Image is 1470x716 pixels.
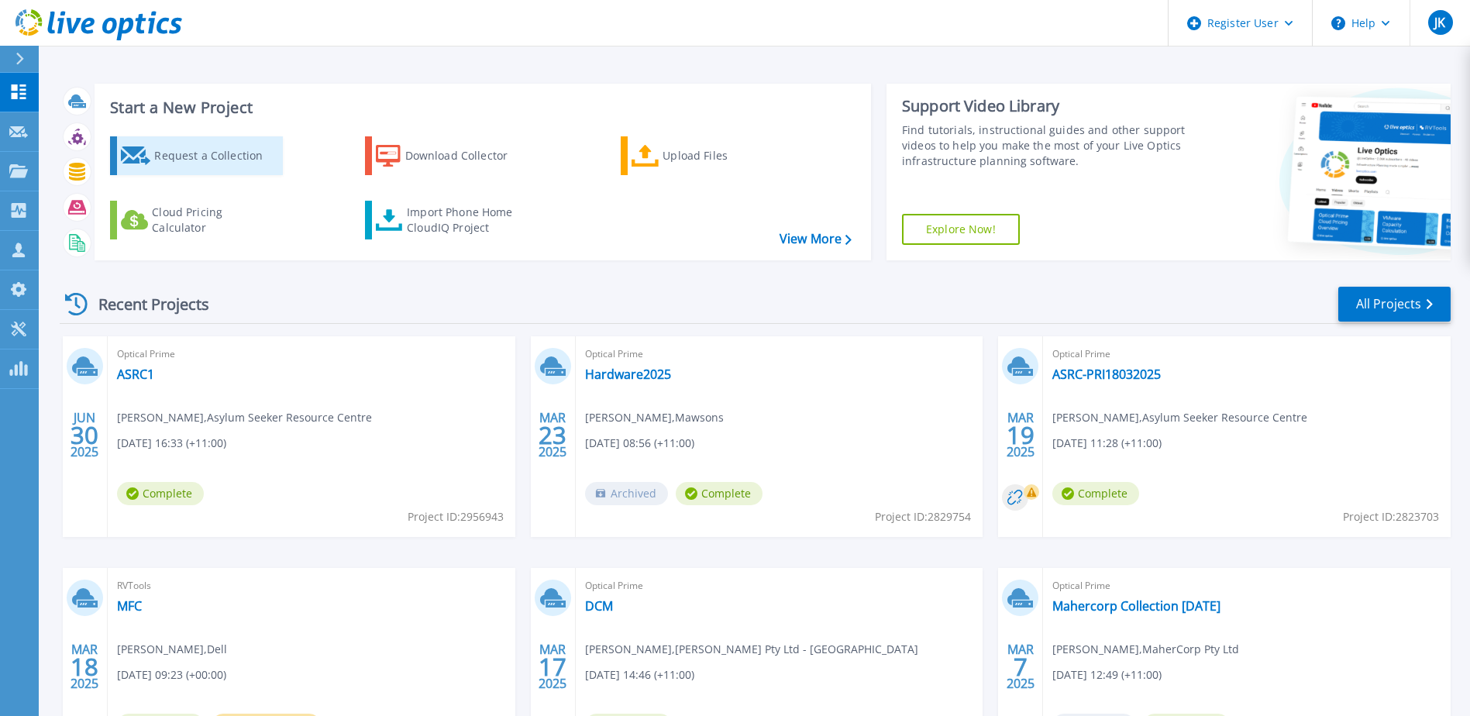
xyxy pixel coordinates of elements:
a: Upload Files [621,136,794,175]
div: Support Video Library [902,96,1189,116]
span: Project ID: 2829754 [875,508,971,525]
span: [DATE] 09:23 (+00:00) [117,666,226,683]
span: [PERSON_NAME] , Mawsons [585,409,724,426]
span: 18 [71,660,98,673]
span: Complete [1052,482,1139,505]
span: Complete [676,482,763,505]
div: Import Phone Home CloudIQ Project [407,205,528,236]
span: [PERSON_NAME] , Asylum Seeker Resource Centre [117,409,372,426]
a: Hardware2025 [585,367,671,382]
span: 19 [1007,429,1035,442]
div: Upload Files [663,140,787,171]
a: All Projects [1338,287,1451,322]
span: Archived [585,482,668,505]
span: RVTools [117,577,506,594]
span: JK [1434,16,1445,29]
span: Optical Prime [585,346,974,363]
div: MAR 2025 [538,407,567,463]
span: [DATE] 16:33 (+11:00) [117,435,226,452]
div: Cloud Pricing Calculator [152,205,276,236]
span: 30 [71,429,98,442]
div: Find tutorials, instructional guides and other support videos to help you make the most of your L... [902,122,1189,169]
a: DCM [585,598,613,614]
span: 17 [539,660,566,673]
span: 7 [1014,660,1028,673]
a: ASRC1 [117,367,154,382]
span: Optical Prime [117,346,506,363]
div: MAR 2025 [70,639,99,695]
span: Optical Prime [585,577,974,594]
span: [DATE] 14:46 (+11:00) [585,666,694,683]
span: Complete [117,482,204,505]
a: ASRC-PRI18032025 [1052,367,1161,382]
span: [DATE] 11:28 (+11:00) [1052,435,1162,452]
a: MFC [117,598,142,614]
div: Recent Projects [60,285,230,323]
a: Mahercorp Collection [DATE] [1052,598,1220,614]
div: Download Collector [405,140,529,171]
div: MAR 2025 [1006,407,1035,463]
h3: Start a New Project [110,99,851,116]
span: 23 [539,429,566,442]
a: Request a Collection [110,136,283,175]
a: Explore Now! [902,214,1020,245]
span: Project ID: 2956943 [408,508,504,525]
span: [PERSON_NAME] , MaherCorp Pty Ltd [1052,641,1239,658]
div: MAR 2025 [538,639,567,695]
span: [PERSON_NAME] , [PERSON_NAME] Pty Ltd - [GEOGRAPHIC_DATA] [585,641,918,658]
span: [PERSON_NAME] , Asylum Seeker Resource Centre [1052,409,1307,426]
a: Download Collector [365,136,538,175]
div: Request a Collection [154,140,278,171]
a: Cloud Pricing Calculator [110,201,283,239]
a: View More [780,232,852,246]
span: Project ID: 2823703 [1343,508,1439,525]
span: Optical Prime [1052,346,1441,363]
span: Optical Prime [1052,577,1441,594]
div: JUN 2025 [70,407,99,463]
span: [DATE] 08:56 (+11:00) [585,435,694,452]
span: [DATE] 12:49 (+11:00) [1052,666,1162,683]
span: [PERSON_NAME] , Dell [117,641,227,658]
div: MAR 2025 [1006,639,1035,695]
